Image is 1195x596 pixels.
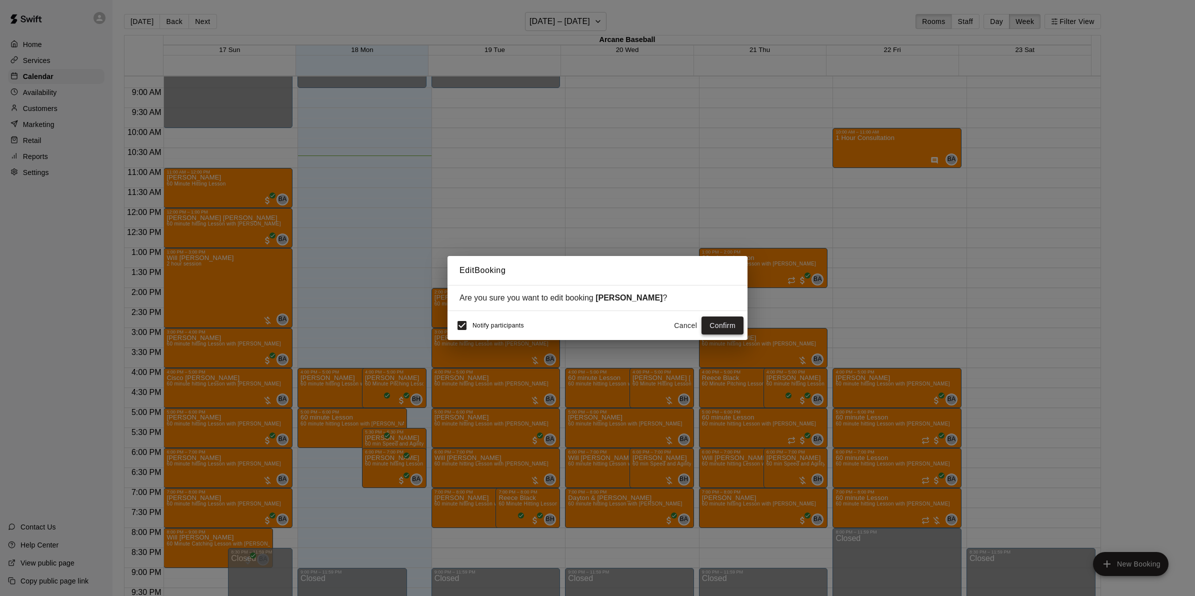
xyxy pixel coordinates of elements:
[701,316,743,335] button: Confirm
[595,293,662,302] strong: [PERSON_NAME]
[669,316,701,335] button: Cancel
[472,322,524,329] span: Notify participants
[447,256,747,285] h2: Edit Booking
[459,293,735,302] div: Are you sure you want to edit booking ?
